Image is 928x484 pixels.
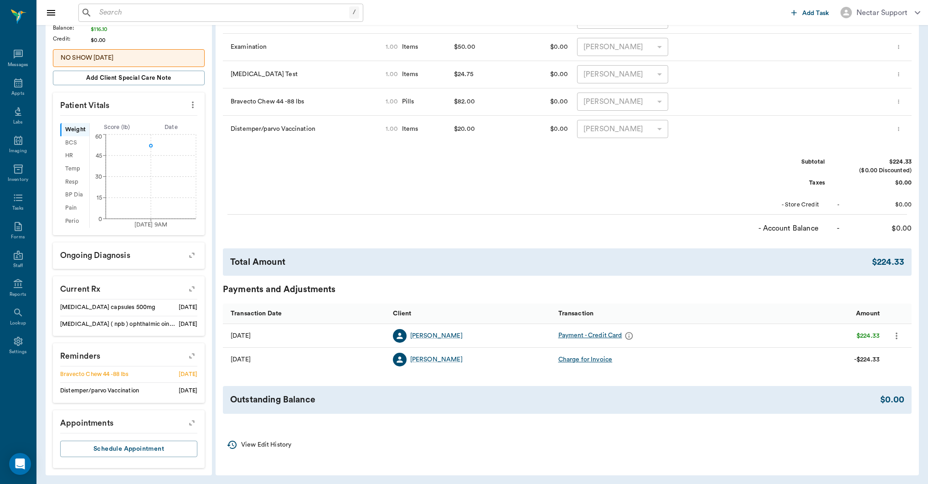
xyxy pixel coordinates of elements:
[223,283,912,296] div: Payments and Adjustments
[53,276,205,299] p: Current Rx
[12,205,24,212] div: Tasks
[837,201,840,209] div: -
[349,6,359,19] div: /
[60,441,197,458] button: Schedule Appointment
[554,304,719,324] div: Transaction
[622,329,636,343] button: message
[577,65,668,83] div: [PERSON_NAME]
[518,61,572,88] div: $0.00
[9,349,27,355] div: Settings
[856,301,880,326] div: Amount
[872,256,904,269] div: $224.33
[60,201,89,215] div: Pain
[98,216,102,221] tspan: 0
[386,70,398,79] div: 1.00
[61,53,197,63] p: NO SHOW [DATE]
[53,410,205,433] p: Appointments
[97,195,102,201] tspan: 15
[230,393,880,407] div: Outstanding Balance
[454,95,475,108] div: $82.00
[96,153,102,158] tspan: 45
[398,124,418,134] div: Items
[893,67,904,82] button: more
[231,355,251,364] div: 08/08/25
[86,73,171,83] span: Add client Special Care Note
[719,304,884,324] div: Amount
[223,88,381,116] div: Bravecto Chew 44 -88 lbs
[223,116,381,143] div: Distemper/parvo Vaccination
[410,355,463,364] a: [PERSON_NAME]
[788,4,833,21] button: Add Task
[577,93,668,111] div: [PERSON_NAME]
[223,304,388,324] div: Transaction Date
[410,331,463,340] div: [PERSON_NAME]
[558,301,594,326] div: Transaction
[230,256,872,269] div: Total Amount
[11,90,24,97] div: Appts
[53,71,205,85] button: Add client Special Care Note
[10,320,26,327] div: Lookup
[11,234,25,241] div: Forms
[179,386,197,395] div: [DATE]
[577,38,668,56] div: [PERSON_NAME]
[60,370,129,379] div: Bravecto Chew 44 -88 lbs
[889,328,904,344] button: more
[231,301,282,326] div: Transaction Date
[518,88,572,116] div: $0.00
[386,97,398,106] div: 1.00
[843,201,912,209] div: $0.00
[843,166,912,175] div: ($0.00 Discounted)
[880,393,904,407] div: $0.00
[9,453,31,475] div: Open Intercom Messenger
[837,223,840,234] div: -
[843,223,912,234] div: $0.00
[60,320,175,329] div: [MEDICAL_DATA] ( npb ) ophthalmic ointment 5g
[833,4,928,21] button: Nectar Support
[577,120,668,138] div: [PERSON_NAME]
[42,4,60,22] button: Close drawer
[558,355,613,364] div: Charge for Invoice
[8,176,28,183] div: Inventory
[13,119,23,126] div: Labs
[10,291,26,298] div: Reports
[518,116,572,143] div: $0.00
[893,121,904,137] button: more
[53,343,205,366] p: Reminders
[53,24,91,32] div: Balance :
[90,123,144,132] div: Score ( lb )
[856,7,907,18] div: Nectar Support
[60,386,139,395] div: Distemper/parvo Vaccination
[241,440,291,450] p: View Edit History
[750,223,819,234] div: - Account Balance
[558,329,636,343] div: Payment - Credit Card
[398,70,418,79] div: Items
[893,39,904,55] button: more
[144,123,198,132] div: Date
[386,42,398,51] div: 1.00
[60,215,89,228] div: Perio
[231,331,251,340] div: 09/15/25
[60,136,89,149] div: BCS
[388,304,554,324] div: Client
[179,303,197,312] div: [DATE]
[393,301,412,326] div: Client
[9,148,27,154] div: Imaging
[96,6,349,19] input: Search
[757,179,825,187] div: Taxes
[53,93,205,115] p: Patient Vitals
[843,158,912,166] div: $224.33
[398,42,418,51] div: Items
[60,175,89,189] div: Resp
[518,34,572,61] div: $0.00
[454,67,474,81] div: $24.75
[60,123,89,136] div: Weight
[454,122,475,136] div: $20.00
[13,263,23,269] div: Staff
[186,97,200,113] button: more
[95,174,102,180] tspan: 30
[53,242,205,265] p: Ongoing diagnosis
[60,149,89,163] div: HR
[223,34,381,61] div: Examination
[60,303,155,312] div: [MEDICAL_DATA] capsules 500mg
